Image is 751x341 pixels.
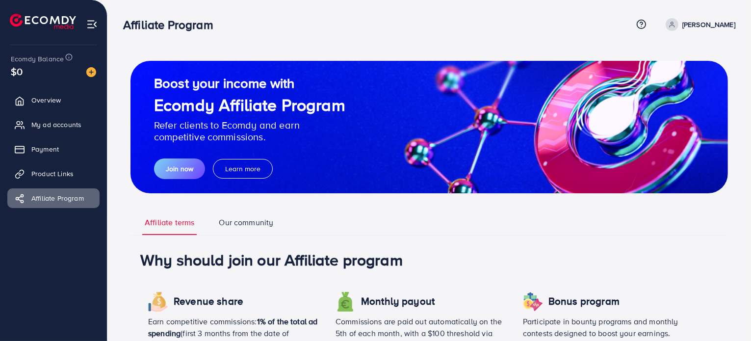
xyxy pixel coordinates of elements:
img: icon revenue share [336,292,355,312]
h1: Ecomdy Affiliate Program [154,95,345,115]
a: Our community [216,217,276,235]
button: Join now [154,158,205,179]
span: Ecomdy Balance [11,54,64,64]
span: My ad accounts [31,120,81,130]
p: competitive commissions. [154,131,345,143]
p: Refer clients to Ecomdy and earn [154,119,345,131]
span: Join now [166,164,193,174]
img: image [86,67,96,77]
p: [PERSON_NAME] [682,19,735,30]
a: Payment [7,139,100,159]
span: Overview [31,95,61,105]
h4: Monthly payout [361,295,435,308]
h4: Bonus program [548,295,620,308]
span: Product Links [31,169,74,179]
span: 1% of the total ad spending [148,316,318,339]
p: Participate in bounty programs and monthly contests designed to boost your earnings. [523,315,695,339]
h1: Why should join our Affiliate program [140,250,718,269]
img: icon revenue share [148,292,168,312]
span: Affiliate Program [31,193,84,203]
span: $0 [11,64,23,79]
h3: Affiliate Program [123,18,221,32]
h2: Boost your income with [154,75,345,91]
a: Affiliate Program [7,188,100,208]
a: My ad accounts [7,115,100,134]
img: guide [130,61,728,193]
span: Payment [31,144,59,154]
h4: Revenue share [174,295,243,308]
a: Affiliate terms [142,217,197,235]
button: Learn more [213,159,273,179]
a: Product Links [7,164,100,184]
img: icon revenue share [523,292,543,312]
img: logo [10,14,76,29]
img: menu [86,19,98,30]
a: [PERSON_NAME] [662,18,735,31]
iframe: Chat [709,297,744,334]
a: Overview [7,90,100,110]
